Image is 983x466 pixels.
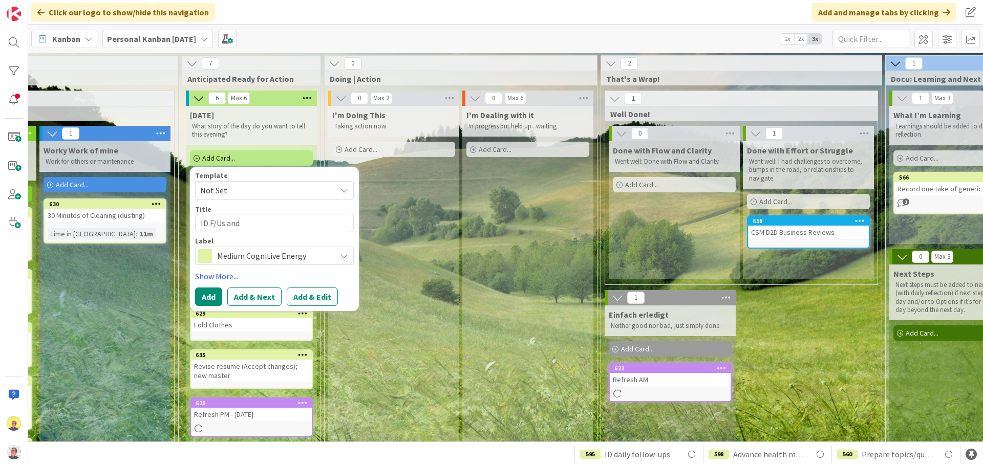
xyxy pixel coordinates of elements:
[7,416,21,431] img: JW
[912,92,929,104] span: 1
[7,7,21,21] img: Visit kanbanzone.com
[31,3,215,21] div: Click our logo to show/hide this navigation
[808,34,822,44] span: 3x
[912,251,929,263] span: 0
[191,350,312,360] div: 635
[610,364,731,386] div: 622Refresh AM
[332,110,386,120] span: I'm Doing This
[191,360,312,382] div: Revise resume (Accept changes); new master
[862,448,934,460] span: Prepare topics/questions for for info interview call with [PERSON_NAME] at CultureAmp
[344,57,361,70] span: 0
[137,228,156,239] div: 11m
[351,92,368,104] span: 0
[605,448,670,460] span: ID daily follow-ups
[200,184,328,197] span: Not Set
[765,127,783,140] span: 1
[934,254,950,259] div: Max 3
[345,145,377,154] span: Add Card...
[195,237,213,245] span: Label
[195,205,211,214] label: Title
[780,34,794,44] span: 1x
[62,127,79,140] span: 1
[195,214,354,232] textarea: ID F/Us a
[196,310,312,317] div: 629
[330,74,584,84] span: Doing | Action
[191,309,312,331] div: 629Fold Clothes
[217,249,331,263] span: Medium Cognitive Energy
[837,450,858,459] div: 560
[287,287,338,306] button: Add & Edit
[44,145,118,156] span: Worky Work of mine
[748,226,869,239] div: CSM D2D Business Reviews
[753,217,869,225] div: 638
[832,30,909,48] input: Quick Filter...
[195,172,228,179] span: Template
[759,197,792,206] span: Add Card...
[906,153,938,163] span: Add Card...
[48,228,136,239] div: Time in [GEOGRAPHIC_DATA]
[107,34,196,44] b: Personal Kanban [DATE]
[46,158,164,166] p: Work for others or maintenance
[191,398,312,421] div: 625Refresh PM - [DATE]
[191,318,312,331] div: Fold Clothes
[192,122,311,139] p: What story of the day do you want to tell this evening?
[613,145,712,156] span: Done with Flow and Clarity
[485,92,502,104] span: 0
[45,199,165,222] div: 63030 Minutes of Cleaning (dusting)
[202,57,219,70] span: 7
[749,158,868,183] p: Went well: I had challenges to overcome, bumps in the road, or relationships to navigate.
[631,127,649,140] span: 0
[468,122,587,130] p: In progress but held up...waiting
[196,400,312,407] div: 625
[479,145,511,154] span: Add Card...
[747,145,853,156] span: Done with Effort or Struggle
[373,96,389,101] div: Max 2
[709,450,729,459] div: 598
[45,209,165,222] div: 30 Minutes of Cleaning (dusting)
[627,292,645,304] span: 1
[136,228,137,239] span: :
[191,350,312,382] div: 635Revise resume (Accept changes); new master
[202,153,235,163] span: Add Card...
[893,110,961,120] span: What I’m Learning
[610,109,865,119] span: Well Done!
[191,309,312,318] div: 629
[610,373,731,386] div: Refresh AM
[812,3,956,21] div: Add and manage tabs by clicking
[893,269,934,279] span: Next Steps
[794,34,808,44] span: 2x
[733,448,806,460] span: Advance health metrics module in CSM D2D
[906,328,938,338] span: Add Card...
[748,216,869,239] div: 638CSM D2D Business Reviews
[227,287,282,306] button: Add & Next
[191,398,312,408] div: 625
[187,74,308,84] span: Anticipated Ready for Action
[56,180,89,189] span: Add Card...
[621,57,638,70] span: 2
[609,309,669,320] span: Einfach erledigt
[611,322,730,330] p: Neither good nor bad, just simply done
[334,122,453,130] p: Taking action now
[614,365,731,372] div: 622
[610,364,731,373] div: 622
[196,351,312,359] div: 635
[615,158,734,166] p: Went well: Done with Flow and Clarity
[934,96,950,101] div: Max 3
[466,110,534,120] span: I'm Dealing with it
[231,96,247,101] div: Max 6
[905,57,923,70] span: 1
[49,201,165,208] div: 630
[7,445,21,459] img: avatar
[580,450,601,459] div: 595
[621,344,654,353] span: Add Card...
[625,93,642,105] span: 1
[195,270,354,282] a: Show More...
[507,96,523,101] div: Max 6
[748,216,869,226] div: 638
[903,198,909,205] span: 1
[45,199,165,209] div: 630
[52,33,80,45] span: Kanban
[606,74,869,84] span: That's a Wrap!
[191,408,312,421] div: Refresh PM - [DATE]
[625,180,658,189] span: Add Card...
